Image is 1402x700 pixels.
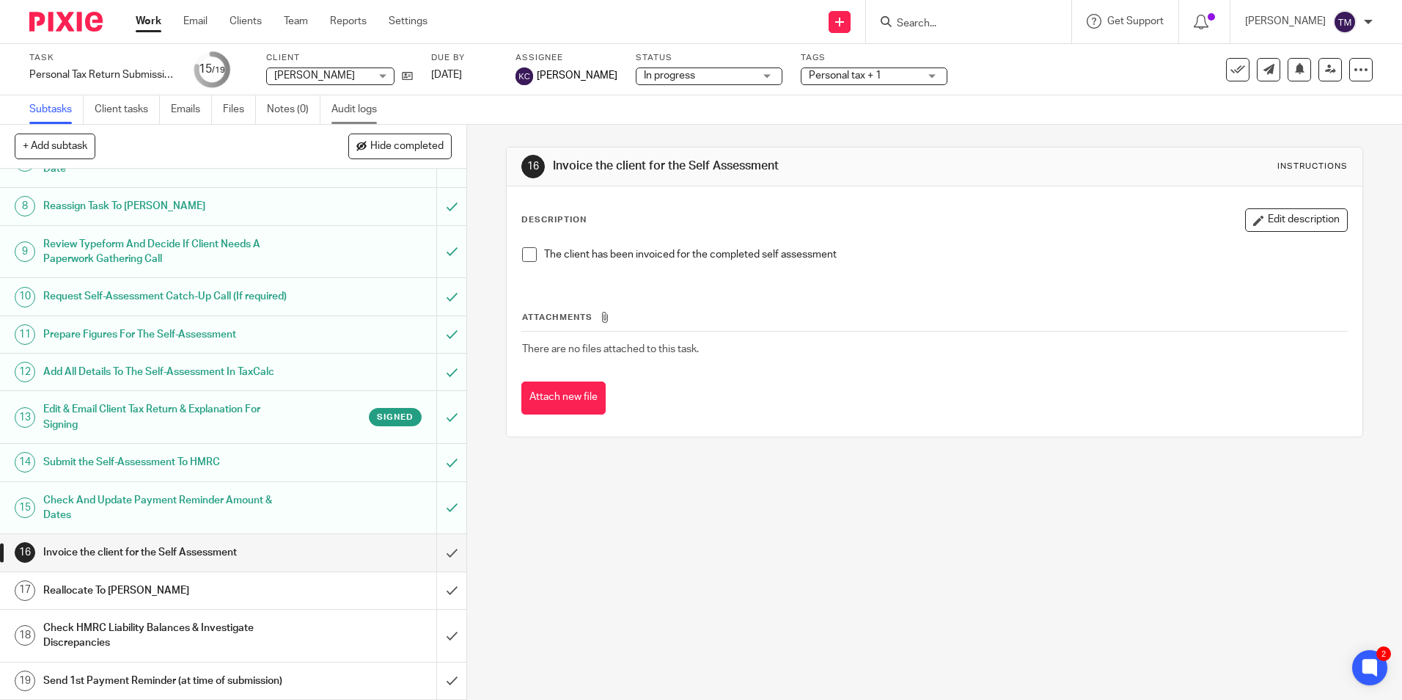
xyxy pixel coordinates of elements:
[43,324,296,346] h1: Prepare Figures For The Self-Assessment
[15,407,35,428] div: 13
[43,195,296,217] h1: Reassign Task To [PERSON_NAME]
[521,382,606,415] button: Attach new file
[15,625,35,646] div: 18
[43,398,296,436] h1: Edit & Email Client Tax Return & Explanation For Signing
[15,671,35,691] div: 19
[43,617,296,655] h1: Check HMRC Liability Balances & Investigate Discrepancies
[43,361,296,383] h1: Add All Details To The Self-Assessment In TaxCalc
[136,14,161,29] a: Work
[1245,208,1348,232] button: Edit description
[15,362,35,382] div: 12
[266,52,413,64] label: Client
[370,141,444,153] span: Hide completed
[43,489,296,527] h1: Check And Update Payment Reminder Amount & Dates
[1333,10,1357,34] img: svg%3E
[431,70,462,80] span: [DATE]
[29,68,176,82] div: Personal Tax Return Submission - Monthly Ltd Co Directors (fee to be charged)
[544,247,1346,262] p: The client has been invoiced for the completed self assessment
[267,95,320,124] a: Notes (0)
[15,134,95,158] button: + Add subtask
[171,95,212,124] a: Emails
[1277,161,1348,172] div: Instructions
[377,411,414,423] span: Signed
[95,95,160,124] a: Client tasks
[223,95,256,124] a: Files
[1107,16,1164,26] span: Get Support
[1376,646,1391,661] div: 2
[183,14,208,29] a: Email
[230,14,262,29] a: Clients
[15,196,35,216] div: 8
[15,241,35,262] div: 9
[801,52,947,64] label: Tags
[644,70,695,81] span: In progress
[1245,14,1326,29] p: [PERSON_NAME]
[348,134,452,158] button: Hide completed
[522,344,699,354] span: There are no files attached to this task.
[522,313,592,321] span: Attachments
[537,68,617,83] span: [PERSON_NAME]
[15,452,35,473] div: 14
[15,580,35,601] div: 17
[29,95,84,124] a: Subtasks
[331,95,388,124] a: Audit logs
[29,12,103,32] img: Pixie
[521,155,545,178] div: 16
[515,68,533,85] img: svg%3E
[43,233,296,271] h1: Review Typeform And Decide If Client Needs A Paperwork Gathering Call
[284,14,308,29] a: Team
[515,52,617,64] label: Assignee
[274,70,355,81] span: [PERSON_NAME]
[895,18,1027,31] input: Search
[15,287,35,307] div: 10
[330,14,367,29] a: Reports
[43,670,296,692] h1: Send 1st Payment Reminder (at time of submission)
[636,52,782,64] label: Status
[15,542,35,563] div: 16
[431,52,497,64] label: Due by
[43,580,296,602] h1: Reallocate To [PERSON_NAME]
[521,214,587,226] p: Description
[43,542,296,564] h1: Invoice the client for the Self Assessment
[43,285,296,307] h1: Request Self-Assessment Catch-Up Call (If required)
[29,52,176,64] label: Task
[43,451,296,473] h1: Submit the Self-Assessment To HMRC
[553,158,966,174] h1: Invoice the client for the Self Assessment
[199,61,225,78] div: 15
[15,497,35,518] div: 15
[15,324,35,345] div: 11
[809,70,881,81] span: Personal tax + 1
[389,14,427,29] a: Settings
[212,66,225,74] small: /19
